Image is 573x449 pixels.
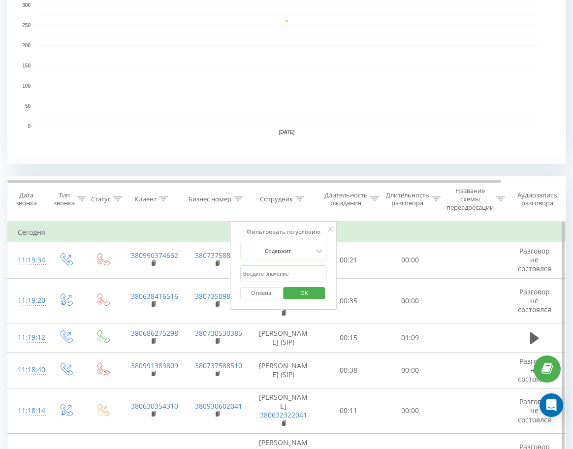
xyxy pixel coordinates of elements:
td: 01:09 [380,323,441,352]
text: 100 [22,83,31,89]
a: 380686275298 [131,328,178,338]
td: 00:38 [318,352,380,388]
span: Разговор не состоялся [518,287,551,314]
div: 11:19:12 [18,328,37,347]
div: Длительность ожидания [324,191,368,208]
a: 380930602041 [195,401,242,411]
div: 11:19:20 [18,291,37,310]
text: 50 [25,103,31,109]
td: 00:35 [318,278,380,323]
text: 300 [22,2,31,8]
div: Тип звонка [54,191,75,208]
td: 00:21 [318,242,380,279]
div: 11:19:34 [18,251,37,270]
text: 150 [22,63,31,68]
text: [DATE] [279,129,295,135]
div: Статус [91,195,111,203]
a: 380638416516 [131,291,178,301]
button: OK [284,287,325,299]
div: Фильтровать по условию [240,227,327,237]
div: Длительность разговора [386,191,429,208]
div: Open Intercom Messenger [540,393,563,417]
a: 380737588510 [195,251,242,260]
td: [PERSON_NAME] (SIP) [249,323,318,352]
td: 00:00 [380,242,441,279]
div: 11:18:40 [18,360,37,380]
span: Разговор не состоялся [518,246,551,273]
span: OK [290,285,318,300]
div: Сотрудник [260,195,293,203]
input: Введите значение [240,265,327,283]
div: Название схемы переадресации [446,187,494,212]
span: Разговор не состоялся [518,397,551,424]
a: 380730530385 [195,328,242,338]
div: Бизнес номер [189,195,231,203]
button: Отмена [240,287,282,299]
td: 00:00 [380,388,441,434]
div: Клиент [135,195,157,203]
td: 00:00 [380,278,441,323]
text: 200 [22,43,31,48]
div: Дата звонка [8,191,44,208]
text: 250 [22,23,31,28]
td: [PERSON_NAME] [249,388,318,434]
span: Разговор не состоялся [518,356,551,384]
a: 380991389809 [131,361,178,370]
a: 380632322041 [260,410,307,419]
text: 0 [28,124,31,129]
td: 00:00 [380,352,441,388]
td: [PERSON_NAME] (SIP) [249,352,318,388]
a: 380990374662 [131,251,178,260]
div: 11:18:14 [18,401,37,420]
div: Аудиозапись разговора [513,191,561,208]
a: 380735098227 [195,291,242,301]
a: 380630354310 [131,401,178,411]
a: 380737588510 [195,361,242,370]
td: 00:11 [318,388,380,434]
td: 00:15 [318,323,380,352]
